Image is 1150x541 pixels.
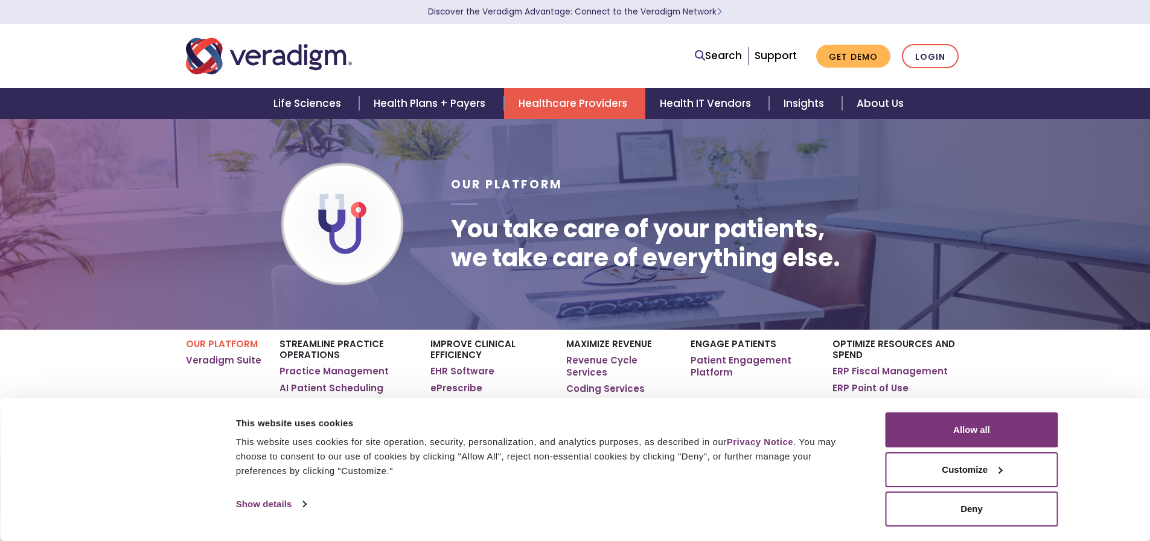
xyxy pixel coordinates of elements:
[717,6,722,18] span: Learn More
[886,412,1058,447] button: Allow all
[902,44,959,69] a: Login
[691,354,814,378] a: Patient Engagement Platform
[428,6,722,18] a: Discover the Veradigm Advantage: Connect to the Veradigm NetworkLearn More
[359,88,503,119] a: Health Plans + Payers
[727,437,793,447] a: Privacy Notice
[816,45,890,68] a: Get Demo
[186,36,352,76] img: Veradigm logo
[504,88,645,119] a: Healthcare Providers
[236,435,858,478] div: This website uses cookies for site operation, security, personalization, and analytics purposes, ...
[236,495,306,513] a: Show details
[695,48,742,64] a: Search
[259,88,359,119] a: Life Sciences
[832,365,948,377] a: ERP Fiscal Management
[430,365,494,377] a: EHR Software
[842,88,918,119] a: About Us
[280,382,383,394] a: AI Patient Scheduling
[451,176,563,193] span: Our Platform
[886,491,1058,527] button: Deny
[430,382,482,394] a: ePrescribe
[186,354,261,367] a: Veradigm Suite
[451,214,840,272] h1: You take care of your patients, we take care of everything else.
[236,416,858,431] div: This website uses cookies
[832,382,909,394] a: ERP Point of Use
[769,88,842,119] a: Insights
[566,354,672,378] a: Revenue Cycle Services
[566,383,645,395] a: Coding Services
[755,48,797,63] a: Support
[886,452,1058,487] button: Customize
[645,88,769,119] a: Health IT Vendors
[280,365,389,377] a: Practice Management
